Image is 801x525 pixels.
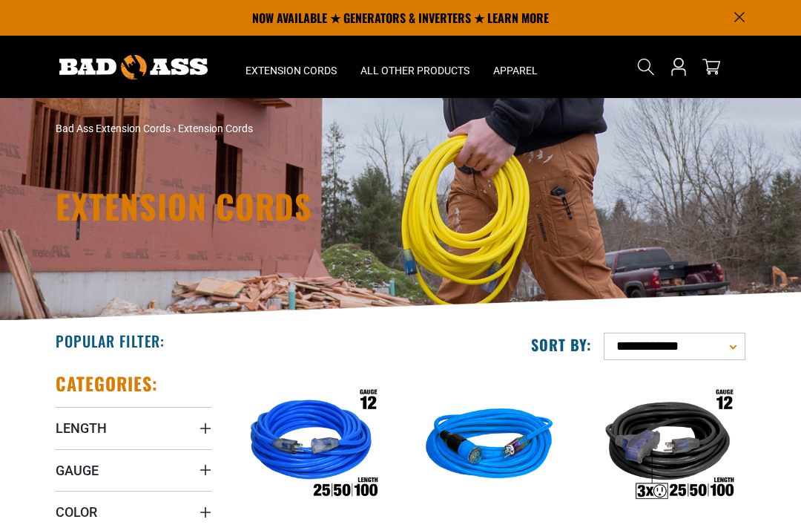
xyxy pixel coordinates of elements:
[531,335,592,354] label: Sort by:
[56,372,158,395] h2: Categories:
[349,36,481,98] summary: All Other Products
[178,123,253,134] span: Extension Cords
[587,374,748,518] img: Outdoor Dual Lighted 3-Outlet Extension Cord w/ Safety CGM
[634,55,658,79] summary: Search
[56,190,627,223] h1: Extension Cords
[360,64,469,77] span: All Other Products
[59,55,208,79] img: Bad Ass Extension Cords
[231,374,392,518] img: Outdoor Dual Lighted Extension Cord w/ Safety CGM
[56,331,165,350] h2: Popular Filter:
[56,503,97,521] span: Color
[56,121,508,137] nav: breadcrumbs
[56,462,99,479] span: Gauge
[493,64,538,77] span: Apparel
[409,374,570,518] img: blue
[481,36,550,98] summary: Apparel
[173,123,176,134] span: ›
[56,420,107,437] span: Length
[56,449,211,491] summary: Gauge
[234,36,349,98] summary: Extension Cords
[56,407,211,449] summary: Length
[245,64,337,77] span: Extension Cords
[56,123,171,134] a: Bad Ass Extension Cords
